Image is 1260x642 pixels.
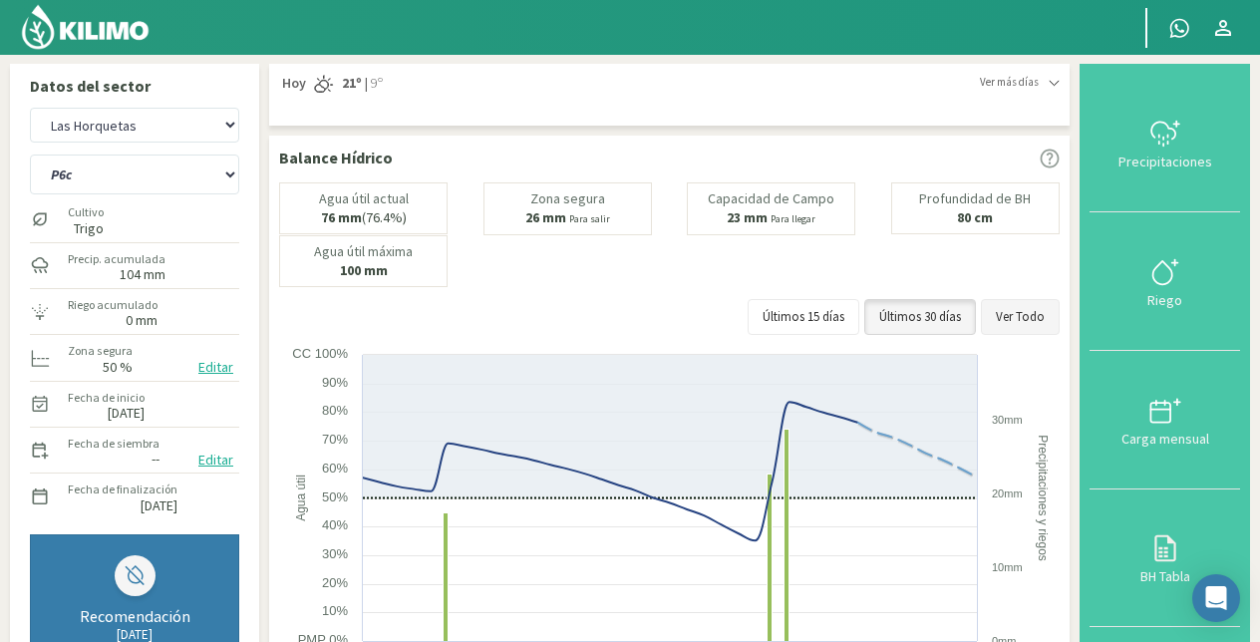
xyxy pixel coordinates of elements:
label: Cultivo [68,203,104,221]
p: Balance Hídrico [279,146,393,169]
b: 76 mm [321,208,362,226]
p: (76.4%) [321,210,407,225]
button: Precipitaciones [1090,74,1240,212]
label: Zona segura [68,342,133,360]
p: Agua útil máxima [314,244,413,259]
button: Últimos 30 días [864,299,976,335]
span: Ver más días [980,74,1039,91]
button: Editar [192,356,239,379]
div: Recomendación [51,606,218,626]
text: 10mm [992,561,1023,573]
b: 26 mm [525,208,566,226]
p: Datos del sector [30,74,239,98]
div: Carga mensual [1096,432,1234,446]
label: Fecha de finalización [68,481,177,498]
label: Fecha de siembra [68,435,159,453]
text: 90% [322,375,348,390]
text: 60% [322,461,348,476]
p: Profundidad de BH [919,191,1031,206]
button: BH Tabla [1090,489,1240,628]
text: 20mm [992,487,1023,499]
small: Para llegar [771,212,815,225]
text: 70% [322,432,348,447]
div: Riego [1096,293,1234,307]
text: Precipitaciones y riegos [1036,435,1050,561]
label: -- [152,453,159,466]
p: Capacidad de Campo [708,191,834,206]
img: Kilimo [20,3,151,51]
p: Zona segura [530,191,605,206]
text: 20% [322,575,348,590]
p: Agua útil actual [319,191,409,206]
span: | [365,74,368,94]
text: 40% [322,517,348,532]
label: Precip. acumulada [68,250,165,268]
label: 104 mm [120,268,165,281]
label: [DATE] [141,499,177,512]
text: Agua útil [294,475,308,521]
label: 0 mm [126,314,157,327]
div: BH Tabla [1096,569,1234,583]
button: Editar [192,449,239,472]
div: Open Intercom Messenger [1192,574,1240,622]
button: Últimos 15 días [748,299,859,335]
label: 50 % [103,361,133,374]
span: Hoy [279,74,306,94]
text: CC 100% [292,346,348,361]
b: 23 mm [727,208,768,226]
label: Riego acumulado [68,296,157,314]
text: 50% [322,489,348,504]
label: Trigo [68,222,104,235]
text: 80% [322,403,348,418]
text: 30% [322,546,348,561]
small: Para salir [569,212,610,225]
div: Precipitaciones [1096,155,1234,168]
span: 9º [368,74,383,94]
b: 100 mm [340,261,388,279]
label: [DATE] [108,407,145,420]
strong: 21º [342,74,362,92]
label: Fecha de inicio [68,389,145,407]
text: 10% [322,603,348,618]
button: Ver Todo [981,299,1060,335]
button: Riego [1090,212,1240,351]
button: Carga mensual [1090,351,1240,489]
text: 30mm [992,414,1023,426]
b: 80 cm [957,208,993,226]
